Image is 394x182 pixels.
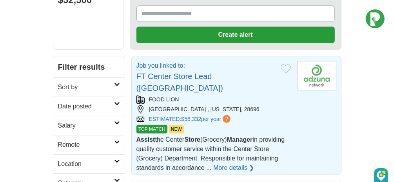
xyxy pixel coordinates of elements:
button: Add to favorite jobs [281,64,291,74]
strong: Manager [227,136,253,143]
p: Job you linked to: [136,61,274,70]
a: Date posted [53,97,125,116]
div: FOOD LION [136,96,291,104]
a: Sort by [53,77,125,97]
img: Company logo [297,61,336,90]
h2: Sort by [58,83,114,92]
a: Remote [53,135,125,154]
h2: Date posted [58,102,114,111]
span: NEW [169,125,184,133]
img: DzVsEph+IJtmAAAAAElFTkSuQmCC [377,171,386,181]
span: $56,332 [181,116,201,122]
strong: Assist [136,136,155,143]
a: Location [53,154,125,173]
a: More details ❯ [213,163,254,173]
div: [GEOGRAPHIC_DATA] , [US_STATE], 28696 [136,105,291,114]
h2: Remote [58,140,114,150]
a: Salary [53,116,125,135]
span: the Center (Grocery) in providing quality customer service within the Center Store (Grocery) Depa... [136,136,285,171]
h2: Salary [58,121,114,130]
span: TOP MATCH [136,125,167,133]
a: ESTIMATED:$56,332per year? [149,115,232,123]
h2: Location [58,159,114,169]
span: ? [223,115,231,123]
strong: Store [184,136,200,143]
a: FT Center Store Lead ([GEOGRAPHIC_DATA]) [136,72,223,92]
button: Create alert [136,27,335,43]
h2: Filter results [53,56,125,77]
